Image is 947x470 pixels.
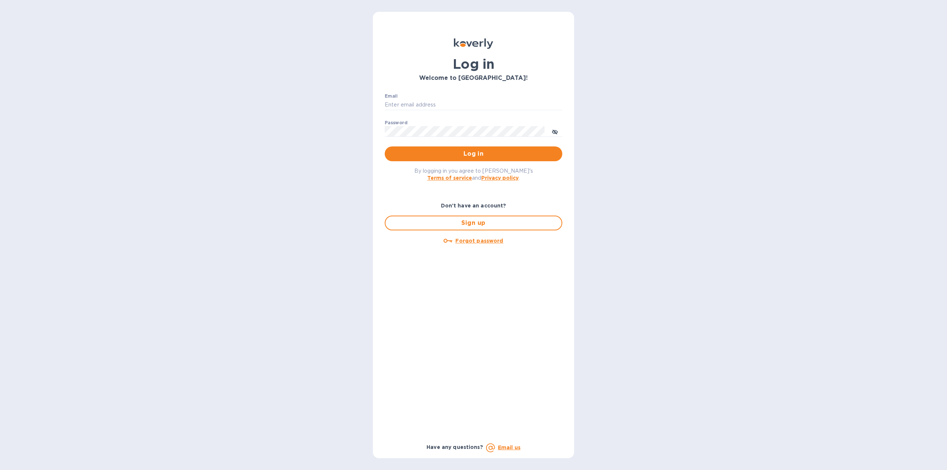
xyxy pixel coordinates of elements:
label: Password [385,121,407,125]
button: Log in [385,146,562,161]
img: Koverly [454,38,493,49]
a: Terms of service [427,175,472,181]
label: Email [385,94,398,98]
span: Sign up [391,219,556,227]
u: Forgot password [455,238,503,244]
span: Log in [391,149,556,158]
span: By logging in you agree to [PERSON_NAME]'s and . [414,168,533,181]
h1: Log in [385,56,562,72]
input: Enter email address [385,99,562,111]
a: Privacy policy [481,175,519,181]
a: Email us [498,444,520,450]
button: toggle password visibility [547,124,562,139]
b: Don't have an account? [441,203,506,209]
button: Sign up [385,216,562,230]
h3: Welcome to [GEOGRAPHIC_DATA]! [385,75,562,82]
b: Have any questions? [427,444,483,450]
